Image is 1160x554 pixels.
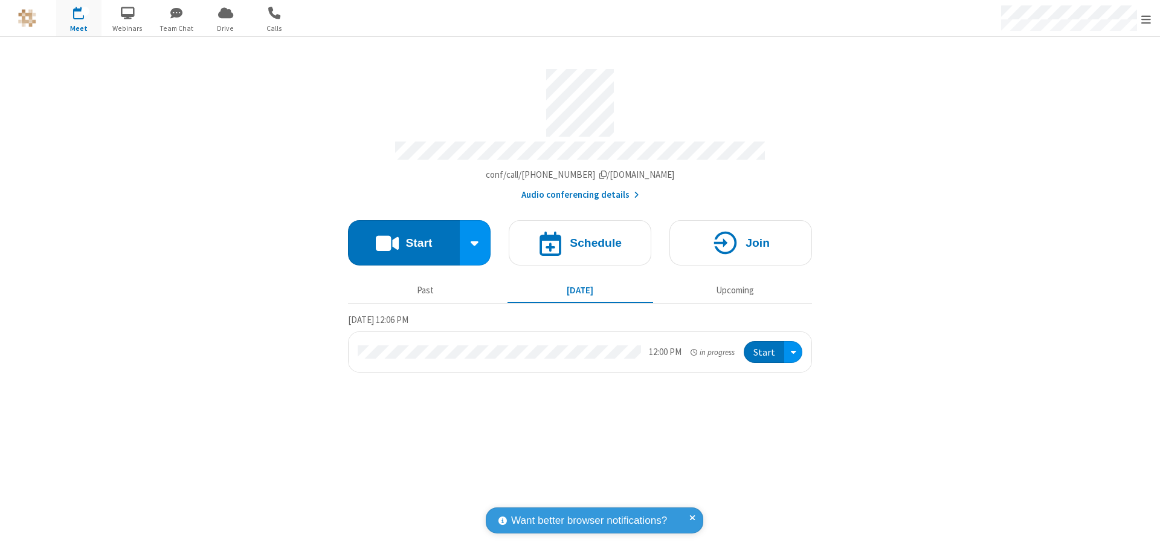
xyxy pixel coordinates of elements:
[1130,523,1151,546] iframe: Chat
[348,60,812,202] section: Account details
[348,313,812,373] section: Today's Meetings
[105,23,150,34] span: Webinars
[744,341,784,363] button: Start
[691,347,735,358] em: in progress
[570,237,622,249] h4: Schedule
[669,220,812,266] button: Join
[784,341,802,363] div: Open menu
[507,279,653,302] button: [DATE]
[18,9,36,27] img: QA Selenium DO NOT DELETE OR CHANGE
[353,279,498,302] button: Past
[154,23,199,34] span: Team Chat
[348,220,460,266] button: Start
[486,168,675,182] button: Copy my meeting room linkCopy my meeting room link
[405,237,432,249] h4: Start
[486,169,675,180] span: Copy my meeting room link
[82,7,89,16] div: 1
[649,345,681,359] div: 12:00 PM
[746,237,770,249] h4: Join
[511,513,667,529] span: Want better browser notifications?
[252,23,297,34] span: Calls
[56,23,101,34] span: Meet
[460,220,491,266] div: Start conference options
[662,279,808,302] button: Upcoming
[521,188,639,202] button: Audio conferencing details
[348,314,408,325] span: [DATE] 12:06 PM
[203,23,248,34] span: Drive
[509,220,651,266] button: Schedule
